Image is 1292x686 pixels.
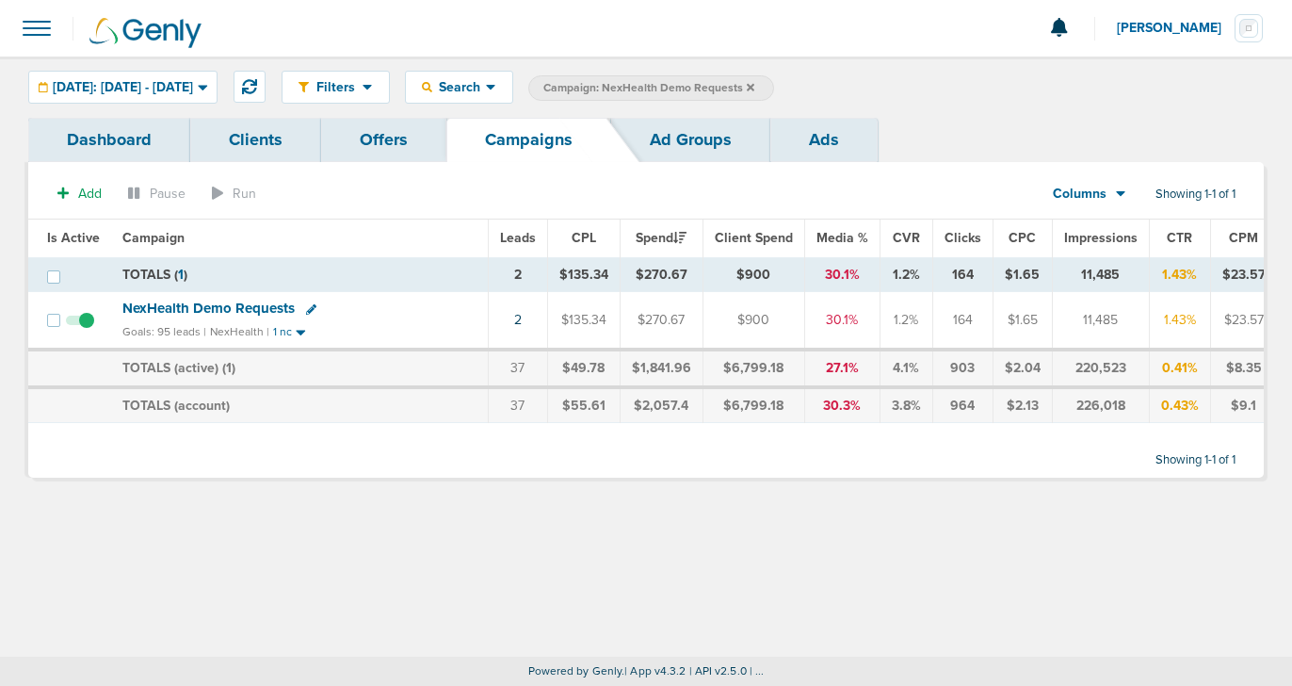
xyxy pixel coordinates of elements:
td: $55.61 [547,387,620,423]
span: Campaign [122,230,185,246]
td: 11,485 [1052,257,1149,292]
span: 1 [178,267,184,283]
span: Leads [500,230,536,246]
span: Client Spend [715,230,793,246]
td: 1.2% [880,292,932,350]
td: 903 [932,350,993,387]
span: | ... [750,664,765,678]
td: 37 [488,350,547,387]
span: CTR [1167,230,1192,246]
td: $2.04 [993,350,1052,387]
td: TOTALS (active) ( ) [111,350,488,387]
span: CPM [1229,230,1258,246]
a: 2 [514,312,522,328]
td: TOTALS ( ) [111,257,488,292]
a: Offers [321,118,446,162]
td: 30.3% [804,387,880,423]
span: Media % [816,230,868,246]
td: 3.8% [880,387,932,423]
a: Ad Groups [611,118,770,162]
small: 1 nc [273,325,292,339]
small: Goals: 95 leads | [122,325,206,339]
a: Clients [190,118,321,162]
span: Showing 1-1 of 1 [1155,452,1235,468]
td: 30.1% [804,257,880,292]
span: CPL [572,230,596,246]
span: [DATE]: [DATE] - [DATE] [53,81,193,94]
td: $2,057.4 [620,387,703,423]
span: Search [432,79,486,95]
td: $135.34 [547,292,620,350]
span: Filters [309,79,363,95]
td: 1.43% [1149,292,1210,350]
td: 164 [932,257,993,292]
td: $1.65 [993,292,1052,350]
td: TOTALS (account) [111,387,488,423]
td: 220,523 [1052,350,1149,387]
td: $135.34 [547,257,620,292]
td: 0.43% [1149,387,1210,423]
td: $6,799.18 [703,350,804,387]
td: $23.57 [1210,257,1277,292]
td: 4.1% [880,350,932,387]
button: Add [47,180,112,207]
span: Clicks [945,230,981,246]
a: Campaigns [446,118,611,162]
td: $270.67 [620,257,703,292]
td: $9.1 [1210,387,1277,423]
td: 164 [932,292,993,350]
span: NexHealth Demo Requests [122,300,295,317]
span: Is Active [47,230,100,246]
td: 1.2% [880,257,932,292]
td: 2 [488,257,547,292]
td: $1.65 [993,257,1052,292]
td: $23.57 [1210,292,1277,350]
span: | API v2.5.0 [689,664,747,678]
span: Campaign: NexHealth Demo Requests [543,80,754,96]
td: $49.78 [547,350,620,387]
span: Columns [1053,185,1106,204]
span: [PERSON_NAME] [1117,22,1235,35]
span: | App v4.3.2 [624,664,686,678]
td: $1,841.96 [620,350,703,387]
td: 30.1% [804,292,880,350]
span: CPC [1009,230,1036,246]
td: $270.67 [620,292,703,350]
td: $8.35 [1210,350,1277,387]
td: 1.43% [1149,257,1210,292]
td: 27.1% [804,350,880,387]
td: $6,799.18 [703,387,804,423]
img: Genly [89,18,202,48]
td: $900 [703,257,804,292]
td: 964 [932,387,993,423]
span: 1 [226,360,232,376]
span: Impressions [1064,230,1138,246]
td: $2.13 [993,387,1052,423]
td: 0.41% [1149,350,1210,387]
a: Dashboard [28,118,190,162]
td: $900 [703,292,804,350]
td: 37 [488,387,547,423]
a: Ads [770,118,878,162]
span: CVR [893,230,920,246]
td: 226,018 [1052,387,1149,423]
span: Showing 1-1 of 1 [1155,187,1235,203]
span: Add [78,186,102,202]
small: NexHealth | [210,325,269,338]
span: Spend [636,230,686,246]
td: 11,485 [1052,292,1149,350]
